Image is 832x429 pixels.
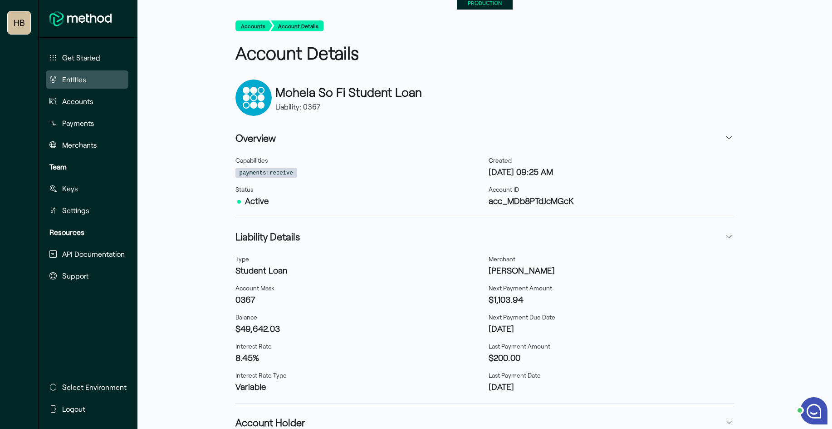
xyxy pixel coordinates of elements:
h3: Liability Details [235,229,300,244]
span: Type [235,255,249,263]
span: Account ID [489,185,519,193]
h3: [PERSON_NAME] [489,264,734,276]
h3: $1,103.94 [489,293,734,305]
span: Status [235,185,253,193]
span: Team [49,161,67,172]
h3: $200.00 [489,351,734,364]
h3: [DATE] [489,322,734,334]
span: Merchant [489,255,515,263]
button: Keys [46,180,128,198]
span: Resources [49,227,84,238]
div: Bank [235,80,272,116]
h3: Active [235,195,481,207]
span: payments:receive [235,168,297,178]
h3: $49,642.03 [235,322,481,334]
h3: [DATE] 09:25 AM [489,165,734,178]
h2: Mohela So Fi Student Loan [275,83,422,101]
h3: 8.45% [235,351,481,364]
span: Keys [62,183,78,194]
button: Select Environment [46,378,130,396]
span: Settings [62,205,89,216]
strong: Resources [49,228,84,236]
span: Capabilities [235,156,268,164]
button: Liability Details [235,225,734,247]
span: Support [62,270,88,281]
button: Account Details [271,20,324,31]
span: Logout [62,404,85,414]
button: Entities [46,70,128,89]
button: Support [46,267,128,285]
h1: Account Details [235,40,481,65]
h3: 0367 [235,293,481,305]
h3: Variable [235,380,481,393]
span: Account Mask [235,284,274,292]
button: Merchants [46,136,128,154]
div: Liability Details [235,247,734,404]
img: MethodFi Logo [49,11,112,26]
h3: acc_MDb8PTdJcMGcK [489,195,734,207]
span: Accounts [62,96,93,107]
button: Logout [46,400,130,418]
span: Get Started [62,52,100,63]
code: payments:receive [240,169,293,177]
button: Accounts [46,92,128,110]
span: Payments [62,118,94,129]
button: Highway Benefits [8,11,30,34]
button: Settings [46,201,128,219]
h3: [DATE] [489,380,734,393]
h3: Overview [235,130,276,145]
span: API Documentation [62,249,125,259]
span: Liability: 0367 [275,102,320,111]
span: Interest Rate Type [235,371,287,379]
span: Next Payment Due Date [489,313,555,321]
span: Balance [235,313,257,321]
div: Overview [235,149,734,218]
span: Last Payment Amount [489,342,550,350]
h3: Student Loan [235,264,481,276]
span: Last Payment Date [489,371,541,379]
button: Get Started [46,49,128,67]
span: Next Payment Amount [489,284,552,292]
span: Entities [62,74,86,85]
button: API Documentation [46,245,128,263]
span: Merchants [62,140,97,150]
span: Interest Rate [235,342,272,350]
span: Select Environment [62,382,127,393]
button: Accounts [235,20,273,31]
span: HB [14,14,25,32]
nav: breadcrumb [235,20,734,33]
button: Payments [46,114,128,132]
strong: Team [49,162,67,171]
button: Overview [235,127,734,149]
span: Created [489,156,512,164]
